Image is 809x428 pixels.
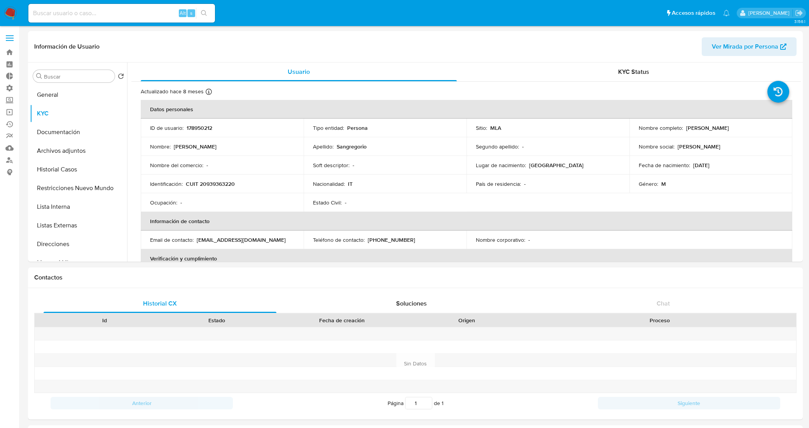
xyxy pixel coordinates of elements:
span: KYC Status [618,67,649,76]
p: ID de usuario : [150,124,183,131]
h1: Contactos [34,274,797,281]
p: Nombre del comercio : [150,162,203,169]
p: 178950212 [187,124,212,131]
span: s [190,9,192,17]
p: País de residencia : [476,180,521,187]
button: Marcas AML [30,253,127,272]
p: Email de contacto : [150,236,194,243]
p: [PERSON_NAME] [174,143,217,150]
p: Tipo entidad : [313,124,344,131]
button: Historial Casos [30,160,127,179]
h1: Información de Usuario [34,43,100,51]
p: - [353,162,354,169]
p: Actualizado hace 8 meses [141,88,204,95]
p: Apellido : [313,143,334,150]
th: Datos personales [141,100,792,119]
p: - [180,199,182,206]
button: Direcciones [30,235,127,253]
div: Origen [416,316,517,324]
button: Ver Mirada por Persona [702,37,797,56]
p: Nacionalidad : [313,180,345,187]
p: - [206,162,208,169]
th: Información de contacto [141,212,792,231]
button: Documentación [30,123,127,142]
button: Buscar [36,73,42,79]
button: Volver al orden por defecto [118,73,124,82]
p: - [528,236,530,243]
p: Nombre : [150,143,171,150]
p: Persona [347,124,368,131]
th: Verificación y cumplimiento [141,249,792,268]
p: [PHONE_NUMBER] [368,236,415,243]
div: Proceso [528,316,791,324]
p: [PERSON_NAME] [686,124,729,131]
span: Página de [388,397,444,409]
a: Notificaciones [723,10,730,16]
p: CUIT 20939363220 [186,180,235,187]
p: Lugar de nacimiento : [476,162,526,169]
button: Lista Interna [30,197,127,216]
span: Chat [657,299,670,308]
p: Nombre social : [639,143,674,150]
div: Id [54,316,155,324]
p: M [661,180,666,187]
p: [PERSON_NAME] [678,143,720,150]
button: General [30,86,127,104]
p: Ocupación : [150,199,177,206]
p: [GEOGRAPHIC_DATA] [529,162,584,169]
p: Género : [639,180,658,187]
p: MLA [490,124,501,131]
button: Listas Externas [30,216,127,235]
button: search-icon [196,8,212,19]
input: Buscar usuario o caso... [28,8,215,18]
p: IT [348,180,353,187]
p: Soft descriptor : [313,162,349,169]
p: Sitio : [476,124,487,131]
button: Restricciones Nuevo Mundo [30,179,127,197]
span: Usuario [288,67,310,76]
p: Teléfono de contacto : [313,236,365,243]
button: Siguiente [598,397,780,409]
span: Soluciones [396,299,427,308]
span: Ver Mirada por Persona [712,37,778,56]
p: Fecha de nacimiento : [639,162,690,169]
p: - [522,143,524,150]
p: - [345,199,346,206]
a: Salir [795,9,803,17]
p: Segundo apellido : [476,143,519,150]
div: Estado [166,316,267,324]
button: Archivos adjuntos [30,142,127,160]
p: - [524,180,526,187]
button: KYC [30,104,127,123]
p: Identificación : [150,180,183,187]
span: Alt [180,9,186,17]
p: Nombre corporativo : [476,236,525,243]
span: Accesos rápidos [672,9,715,17]
p: leandro.caroprese@mercadolibre.com [748,9,792,17]
span: 1 [442,399,444,407]
div: Fecha de creación [278,316,405,324]
span: Historial CX [143,299,177,308]
p: Estado Civil : [313,199,342,206]
input: Buscar [44,73,112,80]
button: Anterior [51,397,233,409]
p: Nombre completo : [639,124,683,131]
p: Sangregorio [337,143,367,150]
p: [EMAIL_ADDRESS][DOMAIN_NAME] [197,236,286,243]
p: [DATE] [693,162,709,169]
